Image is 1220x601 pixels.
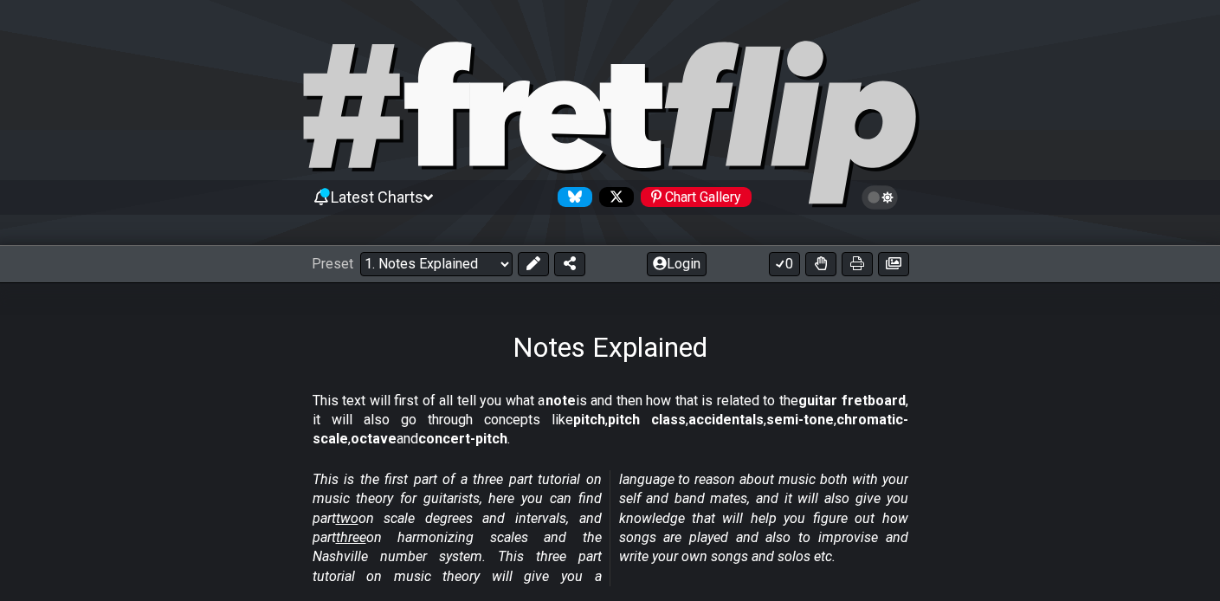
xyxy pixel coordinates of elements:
[842,252,873,276] button: Print
[551,187,592,207] a: Follow #fretflip at Bluesky
[573,411,605,428] strong: pitch
[592,187,634,207] a: Follow #fretflip at X
[798,392,906,409] strong: guitar fretboard
[647,252,707,276] button: Login
[518,252,549,276] button: Edit Preset
[878,252,909,276] button: Create image
[688,411,764,428] strong: accidentals
[312,255,353,272] span: Preset
[766,411,834,428] strong: semi-tone
[418,430,507,447] strong: concert-pitch
[634,187,752,207] a: #fretflip at Pinterest
[313,471,908,585] em: This is the first part of a three part tutorial on music theory for guitarists, here you can find...
[331,188,423,206] span: Latest Charts
[769,252,800,276] button: 0
[805,252,836,276] button: Toggle Dexterity for all fretkits
[513,331,707,364] h1: Notes Explained
[641,187,752,207] div: Chart Gallery
[608,411,686,428] strong: pitch class
[554,252,585,276] button: Share Preset
[351,430,397,447] strong: octave
[360,252,513,276] select: Preset
[313,391,908,449] p: This text will first of all tell you what a is and then how that is related to the , it will also...
[336,510,358,527] span: two
[870,190,890,205] span: Toggle light / dark theme
[545,392,576,409] strong: note
[336,529,366,546] span: three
